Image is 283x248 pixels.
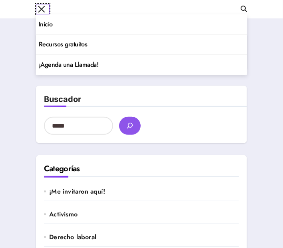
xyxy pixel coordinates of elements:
[44,163,239,174] h2: Categorías
[36,55,247,75] a: ¡Agenda una Llamada!
[49,187,239,196] a: ¡Me invitaron aquí!
[49,233,239,242] a: Derecho laboral
[44,94,81,104] label: Buscador
[36,14,247,34] a: Inicio
[36,35,247,55] a: Recursos gratuitos
[49,210,239,219] a: Activismo
[119,117,141,135] button: buscar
